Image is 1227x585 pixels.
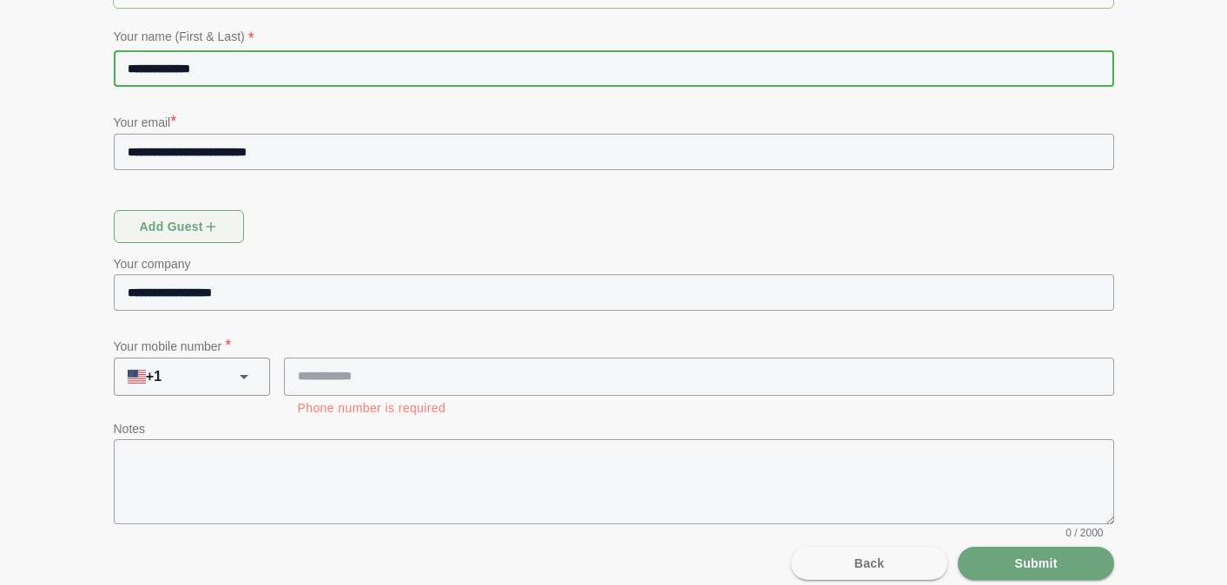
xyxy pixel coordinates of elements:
[114,26,1114,50] p: Your name (First & Last)
[298,403,1100,413] div: Phone number is required
[1013,547,1057,580] span: Submit
[114,109,1114,134] p: Your email
[114,418,1114,439] p: Notes
[138,210,219,243] span: Add guest
[958,547,1114,580] button: Submit
[114,333,1114,358] p: Your mobile number
[114,253,1114,274] p: Your company
[1065,526,1103,540] span: 0 / 2000
[854,547,885,580] span: Back
[114,210,244,243] button: Add guest
[791,547,947,580] button: Back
